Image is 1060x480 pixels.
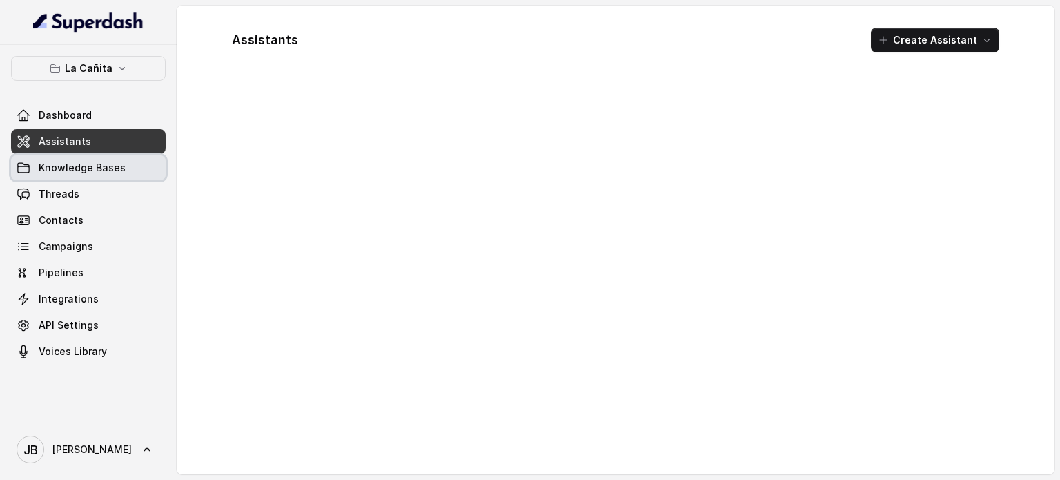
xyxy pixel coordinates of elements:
[39,292,99,306] span: Integrations
[23,443,38,457] text: JB
[39,345,107,358] span: Voices Library
[232,29,298,51] h1: Assistants
[11,430,166,469] a: [PERSON_NAME]
[11,103,166,128] a: Dashboard
[39,240,93,253] span: Campaigns
[39,108,92,122] span: Dashboard
[39,135,91,148] span: Assistants
[11,260,166,285] a: Pipelines
[39,318,99,332] span: API Settings
[11,182,166,207] a: Threads
[11,234,166,259] a: Campaigns
[52,443,132,457] span: [PERSON_NAME]
[39,161,126,175] span: Knowledge Bases
[11,208,166,233] a: Contacts
[11,313,166,338] a: API Settings
[33,11,144,33] img: light.svg
[11,155,166,180] a: Knowledge Bases
[39,266,84,280] span: Pipelines
[65,60,112,77] p: La Cañita
[11,339,166,364] a: Voices Library
[871,28,999,52] button: Create Assistant
[11,287,166,311] a: Integrations
[11,129,166,154] a: Assistants
[11,56,166,81] button: La Cañita
[39,213,84,227] span: Contacts
[39,187,79,201] span: Threads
